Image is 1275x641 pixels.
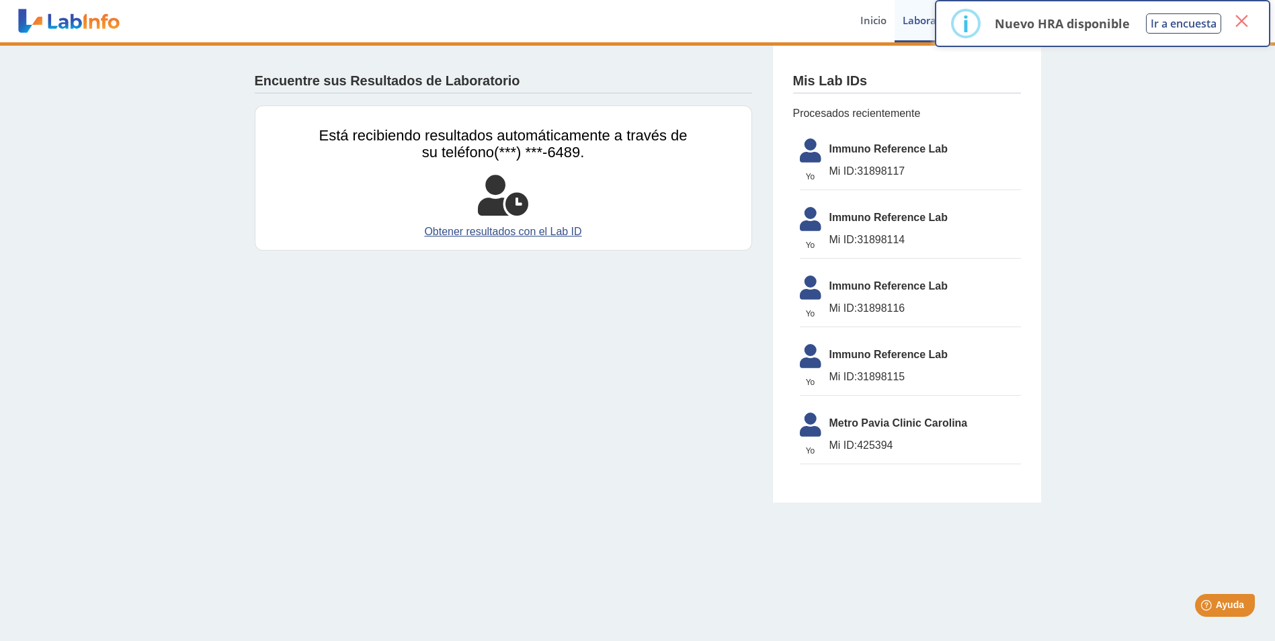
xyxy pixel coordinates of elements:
[319,224,688,240] a: Obtener resultados con el Lab ID
[962,11,969,36] div: i
[829,302,858,314] span: Mi ID:
[319,127,688,161] span: Está recibiendo resultados automáticamente a través de su teléfono
[829,437,1021,454] span: 425394
[792,308,829,320] span: Yo
[829,369,1021,385] span: 31898115
[829,234,858,245] span: Mi ID:
[793,105,1021,122] span: Procesados recientemente
[792,239,829,251] span: Yo
[792,171,829,183] span: Yo
[1155,589,1260,626] iframe: Help widget launcher
[1146,13,1221,34] button: Ir a encuesta
[829,439,858,451] span: Mi ID:
[995,15,1130,32] p: Nuevo HRA disponible
[829,163,1021,179] span: 31898117
[829,300,1021,316] span: 31898116
[829,141,1021,157] span: Immuno Reference Lab
[1229,9,1253,33] button: Close this dialog
[792,376,829,388] span: Yo
[829,415,1021,431] span: Metro Pavia Clinic Carolina
[829,232,1021,248] span: 31898114
[255,73,520,89] h4: Encuentre sus Resultados de Laboratorio
[829,210,1021,226] span: Immuno Reference Lab
[793,73,868,89] h4: Mis Lab IDs
[792,445,829,457] span: Yo
[829,371,858,382] span: Mi ID:
[829,278,1021,294] span: Immuno Reference Lab
[829,347,1021,363] span: Immuno Reference Lab
[829,165,858,177] span: Mi ID:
